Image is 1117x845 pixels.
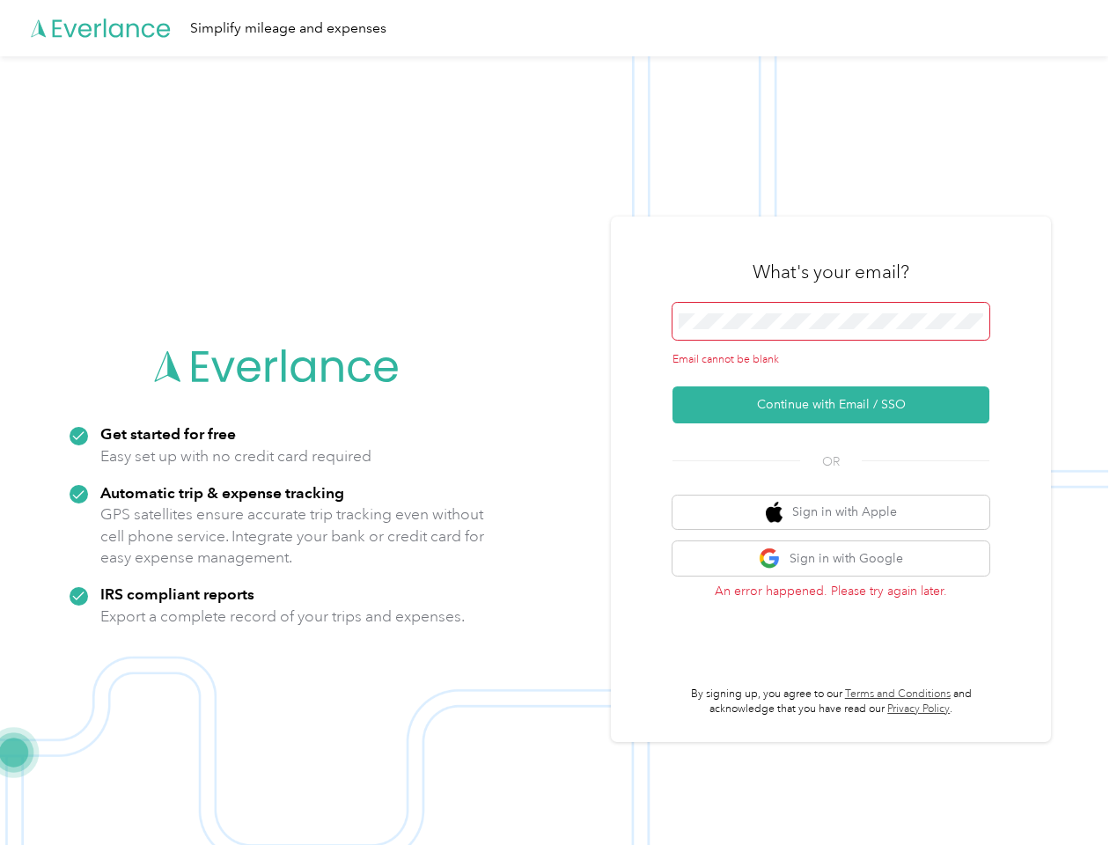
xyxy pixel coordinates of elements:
[800,452,862,471] span: OR
[100,503,485,569] p: GPS satellites ensure accurate trip tracking even without cell phone service. Integrate your bank...
[190,18,386,40] div: Simplify mileage and expenses
[100,424,236,443] strong: Get started for free
[887,702,950,716] a: Privacy Policy
[672,687,989,717] p: By signing up, you agree to our and acknowledge that you have read our .
[753,260,909,284] h3: What's your email?
[100,445,371,467] p: Easy set up with no credit card required
[100,584,254,603] strong: IRS compliant reports
[672,352,989,368] div: Email cannot be blank
[759,547,781,569] img: google logo
[672,496,989,530] button: apple logoSign in with Apple
[672,386,989,423] button: Continue with Email / SSO
[845,687,951,701] a: Terms and Conditions
[100,483,344,502] strong: Automatic trip & expense tracking
[672,582,989,600] p: An error happened. Please try again later.
[672,541,989,576] button: google logoSign in with Google
[766,502,783,524] img: apple logo
[100,606,465,628] p: Export a complete record of your trips and expenses.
